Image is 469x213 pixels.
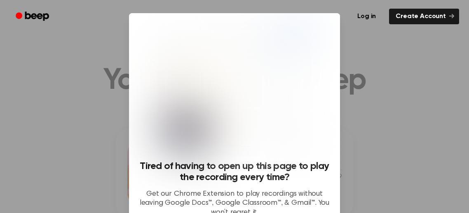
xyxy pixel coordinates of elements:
[158,23,311,156] img: Beep extension in action
[389,9,459,24] a: Create Account
[10,9,56,25] a: Beep
[139,161,330,183] h3: Tired of having to open up this page to play the recording every time?
[349,7,384,26] a: Log in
